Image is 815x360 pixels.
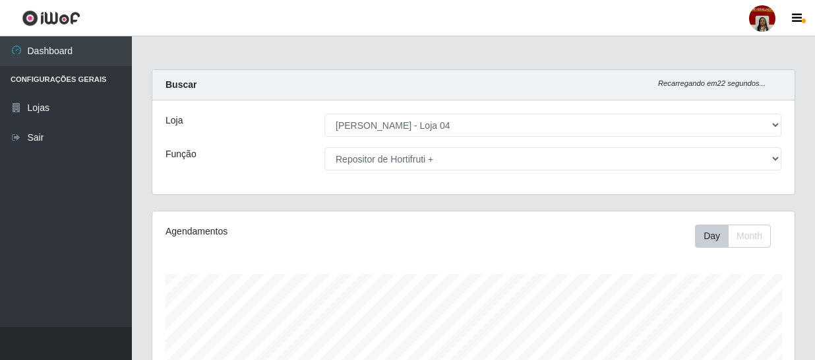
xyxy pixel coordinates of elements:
label: Função [166,147,196,161]
div: Toolbar with button groups [695,225,781,248]
strong: Buscar [166,79,196,90]
img: CoreUI Logo [22,10,80,26]
i: Recarregando em 22 segundos... [658,79,766,87]
div: Agendamentos [166,225,411,238]
label: Loja [166,114,183,127]
div: First group [695,225,771,248]
button: Day [695,225,729,248]
button: Month [728,225,771,248]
